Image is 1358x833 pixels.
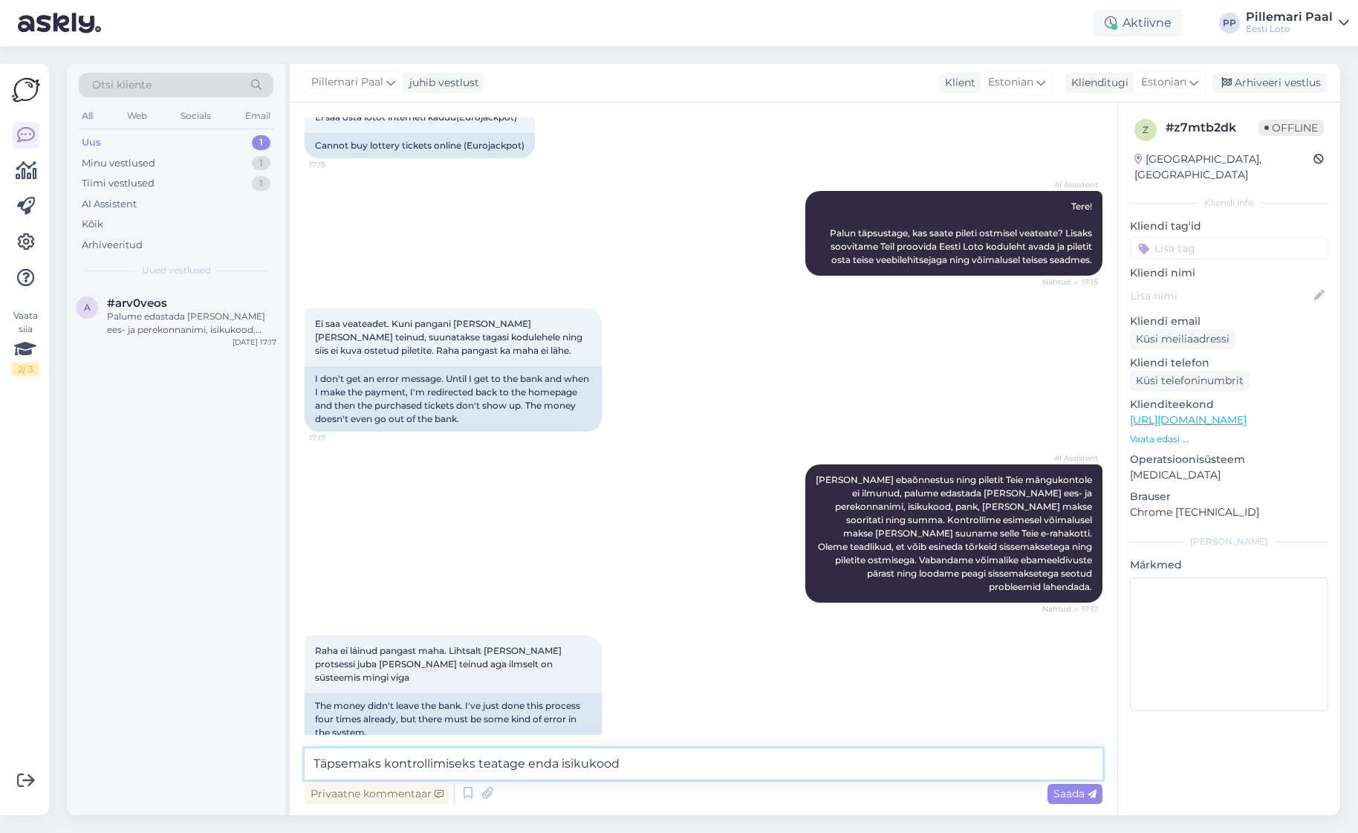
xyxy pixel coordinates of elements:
[84,302,91,313] span: a
[1134,152,1313,183] div: [GEOGRAPHIC_DATA], [GEOGRAPHIC_DATA]
[252,176,270,191] div: 1
[1130,452,1328,467] p: Operatsioonisüsteem
[107,296,167,310] span: #arv0veos
[1042,603,1098,615] span: Nähtud ✓ 17:17
[1042,453,1098,464] span: AI Assistent
[1130,467,1328,483] p: [MEDICAL_DATA]
[82,238,143,253] div: Arhiveeritud
[12,76,40,104] img: Askly Logo
[309,432,365,444] span: 17:17
[311,74,383,91] span: Pillemari Paal
[107,310,276,337] div: Palume edastada [PERSON_NAME] ees- ja perekonnanimi, isikukood, pank, [PERSON_NAME] [PERSON_NAME]...
[816,474,1094,592] span: [PERSON_NAME] ebaõnnestus ning piletit Teie mängukontole ei ilmunud, palume edastada [PERSON_NAME...
[1130,535,1328,548] div: [PERSON_NAME]
[124,106,150,126] div: Web
[1246,11,1333,23] div: Pillemari Paal
[82,197,137,212] div: AI Assistent
[1130,432,1328,446] p: Vaata edasi ...
[79,106,96,126] div: All
[1042,276,1098,288] span: Nähtud ✓ 17:15
[1212,73,1327,93] div: Arhiveeri vestlus
[142,264,211,277] span: Uued vestlused
[403,75,479,91] div: juhib vestlust
[1130,355,1328,371] p: Kliendi telefon
[305,748,1102,779] textarea: Täpsemaks kontrollimiseks teatage enda isikukoo
[315,111,517,123] span: Ei saa osta lotot interneti kaudu(Eurojackpot)
[12,363,39,376] div: 2 / 3
[1246,11,1349,35] a: Pillemari PaalEesti Loto
[309,159,365,170] span: 17:15
[1219,13,1240,33] div: PP
[1258,120,1324,136] span: Offline
[988,74,1033,91] span: Estonian
[1093,10,1183,36] div: Aktiivne
[1042,179,1098,190] span: AI Assistent
[82,135,101,150] div: Uus
[1131,288,1311,304] input: Lisa nimi
[305,133,535,158] div: Cannot buy lottery tickets online (Eurojackpot)
[1130,557,1328,573] p: Märkmed
[1053,787,1097,800] span: Saada
[252,156,270,171] div: 1
[1130,489,1328,505] p: Brauser
[305,784,449,804] div: Privaatne kommentaar
[92,77,152,93] span: Otsi kliente
[1130,196,1328,210] div: Kliendi info
[1130,505,1328,520] p: Chrome [TECHNICAL_ID]
[1130,218,1328,234] p: Kliendi tag'id
[82,176,155,191] div: Tiimi vestlused
[830,201,1094,265] span: Tere! Palun täpsustage, kas saate pileti ostmisel veateate? Lisaks soovitame Teil proovida Eesti ...
[178,106,214,126] div: Socials
[1166,119,1258,137] div: # z7mtb2dk
[82,217,103,232] div: Kõik
[233,337,276,348] div: [DATE] 17:17
[1130,371,1250,391] div: Küsi telefoninumbrit
[1130,397,1328,412] p: Klienditeekond
[305,366,602,432] div: I don't get an error message. Until I get to the bank and when I make the payment, I'm redirected...
[1130,237,1328,259] input: Lisa tag
[315,318,585,356] span: Ei saa veateadet. Kuni pangani [PERSON_NAME] [PERSON_NAME] teinud, suunatakse tagasi kodulehele n...
[1246,23,1333,35] div: Eesti Loto
[1130,314,1328,329] p: Kliendi email
[939,75,975,91] div: Klient
[242,106,273,126] div: Email
[1130,413,1247,427] a: [URL][DOMAIN_NAME]
[1141,74,1186,91] span: Estonian
[1130,265,1328,281] p: Kliendi nimi
[252,135,270,150] div: 1
[315,645,564,683] span: Raha ei läinud pangast maha. Lihtsalt [PERSON_NAME] protsessi juba [PERSON_NAME] teinud aga ilmse...
[1130,329,1235,349] div: Küsi meiliaadressi
[305,693,602,745] div: The money didn't leave the bank. I've just done this process four times already, but there must b...
[82,156,155,171] div: Minu vestlused
[1065,75,1128,91] div: Klienditugi
[1143,124,1149,135] span: z
[12,309,39,376] div: Vaata siia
